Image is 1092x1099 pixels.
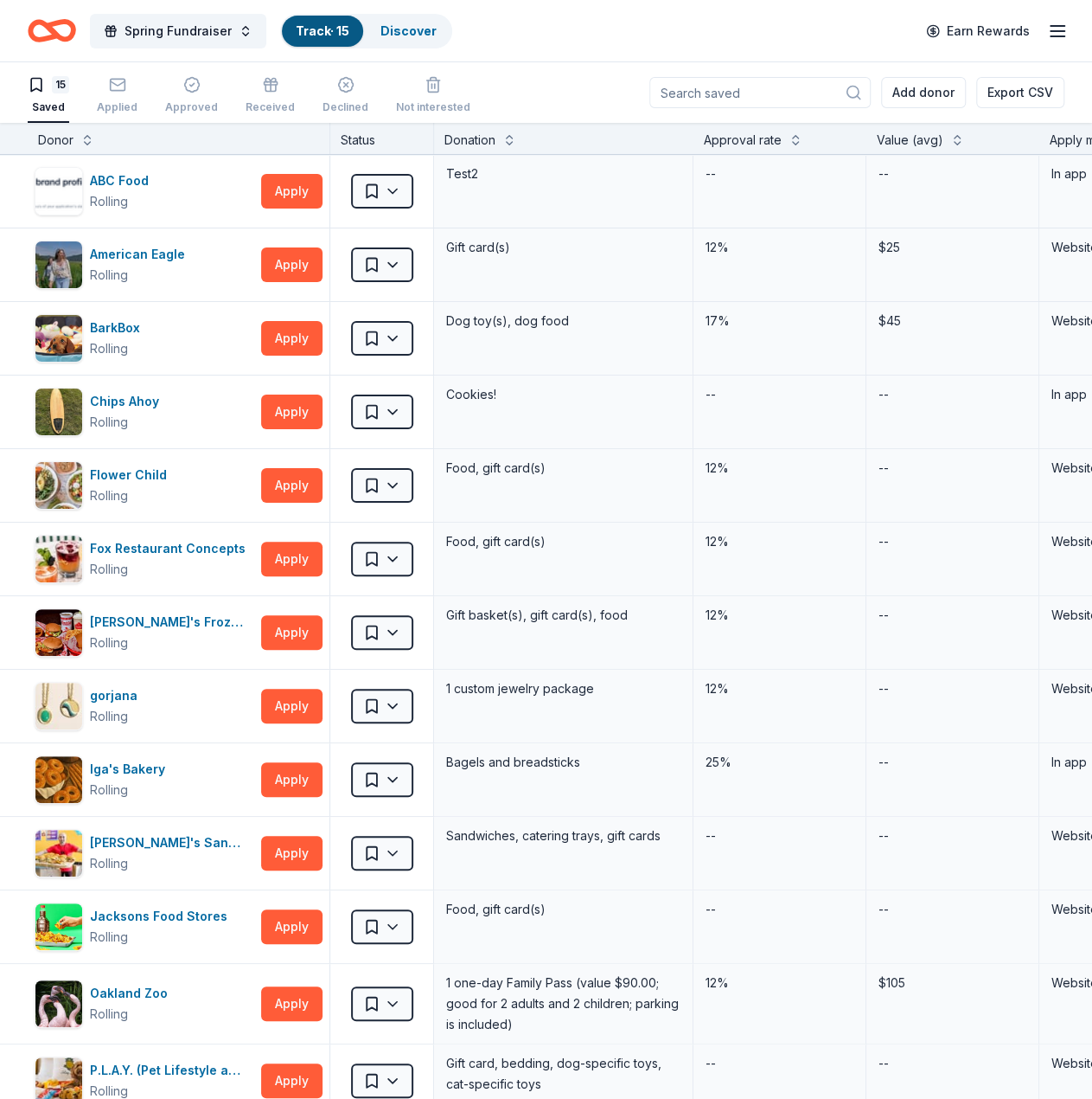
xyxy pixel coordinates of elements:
button: Image for ABC FoodABC FoodRolling [35,167,254,215]
div: 12% [704,677,855,701]
button: Apply [261,762,322,797]
div: 15 [52,76,69,93]
img: Image for Iga's Bakery [35,756,82,803]
div: -- [877,456,891,480]
button: Apply [261,909,322,944]
button: Apply [261,174,322,209]
button: Image for Ike's Sandwiches[PERSON_NAME]'s SandwichesRolling [35,829,254,877]
div: Rolling [90,265,128,286]
div: -- [704,824,718,848]
button: Image for Chips AhoyChips AhoyRolling [35,388,254,436]
button: Image for Freddy's Frozen Custard & Steakburgers[PERSON_NAME]'s Frozen Custard & SteakburgersRolling [35,608,254,657]
div: Bagels and breadsticks [444,750,682,774]
button: Image for Fox Restaurant ConceptsFox Restaurant ConceptsRolling [35,535,254,583]
img: Image for American Eagle [35,241,82,288]
div: Saved [28,100,69,114]
div: Oakland Zoo [90,983,175,1004]
div: Received [246,100,295,114]
button: Image for gorjanagorjanaRolling [35,682,254,730]
img: Image for gorjana [35,683,82,729]
div: Not interested [396,100,470,114]
div: Sandwiches, catering trays, gift cards [444,824,682,848]
div: -- [877,162,891,186]
div: -- [877,603,891,627]
img: Image for Chips Ahoy [35,389,82,435]
div: Rolling [90,338,128,359]
button: Applied [97,69,137,123]
button: Apply [261,395,322,429]
img: Image for ABC Food [35,168,82,215]
a: Discover [380,23,437,38]
a: Home [28,10,76,51]
img: Image for Freddy's Frozen Custard & Steakburgers [35,609,82,656]
div: Donation [444,130,495,151]
div: Status [330,123,434,154]
button: Image for Iga's BakeryIga's BakeryRolling [35,755,254,804]
button: Track· 15Discover [280,14,452,48]
img: Image for Fox Restaurant Concepts [35,536,82,582]
div: -- [877,750,891,774]
div: 12% [704,235,855,260]
div: Approval rate [704,130,782,151]
img: Image for Jacksons Food Stores [35,903,82,950]
div: -- [704,162,718,186]
button: Apply [261,615,322,650]
div: [PERSON_NAME]'s Sandwiches [90,832,254,853]
div: [PERSON_NAME]'s Frozen Custard & Steakburgers [90,612,254,633]
div: 17% [704,309,855,333]
button: Image for Flower ChildFlower ChildRolling [35,461,254,510]
div: Fox Restaurant Concepts [90,538,252,559]
div: Gift card, bedding, dog-specific toys, cat-specific toys [444,1051,682,1096]
div: Rolling [90,780,128,800]
img: Image for Oakland Zoo [35,980,82,1027]
div: P.L.A.Y. (Pet Lifestyle and You) [90,1060,254,1081]
div: Declined [322,100,368,114]
span: Spring Fundraiser [125,21,232,42]
div: -- [704,382,718,407]
button: Approved [165,69,218,123]
button: Apply [261,321,322,356]
div: Food, gift card(s) [444,530,682,554]
div: American Eagle [90,244,192,265]
button: Apply [261,468,322,503]
button: Apply [261,542,322,576]
div: Value (avg) [877,130,943,151]
button: Apply [261,987,322,1021]
button: Apply [261,689,322,723]
div: Rolling [90,412,128,433]
img: Image for BarkBox [35,315,82,362]
div: 12% [704,971,855,995]
div: gorjana [90,685,144,706]
button: Export CSV [976,77,1064,108]
div: Iga's Bakery [90,759,172,780]
div: 1 custom jewelry package [444,677,682,701]
button: Apply [261,1064,322,1098]
div: Rolling [90,927,128,948]
div: Gift card(s) [444,235,682,260]
div: 12% [704,530,855,554]
div: -- [704,897,718,922]
button: Image for BarkBoxBarkBoxRolling [35,314,254,363]
button: Declined [322,69,368,123]
div: -- [877,382,891,407]
div: Flower Child [90,465,174,485]
div: Approved [165,100,218,114]
div: ABC Food [90,170,156,191]
button: Apply [261,247,322,282]
div: Rolling [90,633,128,653]
div: 25% [704,750,855,774]
div: -- [877,677,891,701]
div: Rolling [90,191,128,212]
a: Earn Rewards [916,16,1040,47]
button: Not interested [396,69,470,123]
div: Gift basket(s), gift card(s), food [444,603,682,627]
img: Image for Flower Child [35,462,82,509]
div: Chips Ahoy [90,391,166,412]
img: Image for Ike's Sandwiches [35,830,82,877]
div: -- [877,530,891,554]
div: -- [877,824,891,848]
div: $25 [877,235,1028,260]
div: Rolling [90,1004,128,1025]
div: Food, gift card(s) [444,456,682,480]
div: 12% [704,603,855,627]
